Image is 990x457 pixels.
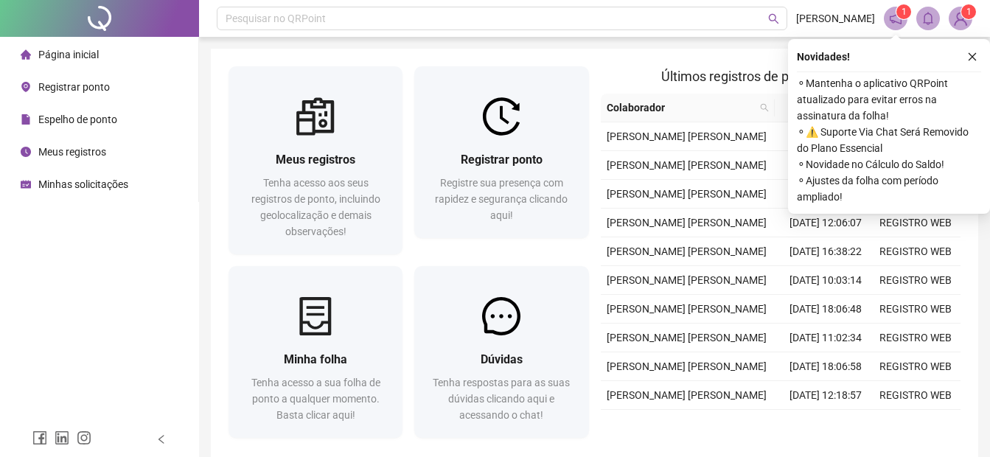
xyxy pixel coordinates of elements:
[38,178,128,190] span: Minhas solicitações
[889,12,902,25] span: notification
[921,12,935,25] span: bell
[871,352,961,381] td: REGISTRO WEB
[757,97,772,119] span: search
[251,377,380,421] span: Tenha acesso a sua folha de ponto a qualquer momento. Basta clicar aqui!
[768,13,779,24] span: search
[38,114,117,125] span: Espelho de ponto
[781,352,871,381] td: [DATE] 18:06:58
[871,295,961,324] td: REGISTRO WEB
[896,4,911,19] sup: 1
[481,352,523,366] span: Dúvidas
[21,114,31,125] span: file
[871,324,961,352] td: REGISTRO WEB
[229,266,402,438] a: Minha folhaTenha acesso a sua folha de ponto a qualquer momento. Basta clicar aqui!
[871,410,961,439] td: REGISTRO WEB
[781,410,871,439] td: [DATE] 18:06:07
[21,82,31,92] span: environment
[781,324,871,352] td: [DATE] 11:02:34
[781,237,871,266] td: [DATE] 16:38:22
[607,274,767,286] span: [PERSON_NAME] [PERSON_NAME]
[607,332,767,343] span: [PERSON_NAME] [PERSON_NAME]
[21,49,31,60] span: home
[797,75,981,124] span: ⚬ Mantenha o aplicativo QRPoint atualizado para evitar erros na assinatura da folha!
[871,237,961,266] td: REGISTRO WEB
[55,430,69,445] span: linkedin
[760,103,769,112] span: search
[961,4,976,19] sup: Atualize o seu contato no menu Meus Dados
[902,7,907,17] span: 1
[796,10,875,27] span: [PERSON_NAME]
[781,100,844,116] span: Data/Hora
[38,146,106,158] span: Meus registros
[781,180,871,209] td: [DATE] 18:21:57
[966,7,972,17] span: 1
[461,153,543,167] span: Registrar ponto
[77,430,91,445] span: instagram
[607,130,767,142] span: [PERSON_NAME] [PERSON_NAME]
[781,266,871,295] td: [DATE] 10:03:14
[21,179,31,189] span: schedule
[967,52,977,62] span: close
[607,389,767,401] span: [PERSON_NAME] [PERSON_NAME]
[607,188,767,200] span: [PERSON_NAME] [PERSON_NAME]
[607,303,767,315] span: [PERSON_NAME] [PERSON_NAME]
[414,266,588,438] a: DúvidasTenha respostas para as suas dúvidas clicando aqui e acessando o chat!
[871,209,961,237] td: REGISTRO WEB
[871,266,961,295] td: REGISTRO WEB
[433,377,570,421] span: Tenha respostas para as suas dúvidas clicando aqui e acessando o chat!
[435,177,568,221] span: Registre sua presença com rapidez e segurança clicando aqui!
[797,49,850,65] span: Novidades !
[781,381,871,410] td: [DATE] 12:18:57
[284,352,347,366] span: Minha folha
[38,49,99,60] span: Página inicial
[607,360,767,372] span: [PERSON_NAME] [PERSON_NAME]
[797,172,981,205] span: ⚬ Ajustes da folha com período ampliado!
[229,66,402,254] a: Meus registrosTenha acesso aos seus registros de ponto, incluindo geolocalização e demais observa...
[797,156,981,172] span: ⚬ Novidade no Cálculo do Saldo!
[32,430,47,445] span: facebook
[607,159,767,171] span: [PERSON_NAME] [PERSON_NAME]
[781,151,871,180] td: [DATE] 10:09:18
[781,209,871,237] td: [DATE] 12:06:07
[156,434,167,444] span: left
[661,69,899,84] span: Últimos registros de ponto sincronizados
[781,122,871,151] td: [DATE] 16:50:03
[251,177,380,237] span: Tenha acesso aos seus registros de ponto, incluindo geolocalização e demais observações!
[781,295,871,324] td: [DATE] 18:06:48
[607,100,755,116] span: Colaborador
[607,217,767,228] span: [PERSON_NAME] [PERSON_NAME]
[949,7,972,29] img: 90024
[414,66,588,238] a: Registrar pontoRegistre sua presença com rapidez e segurança clicando aqui!
[871,381,961,410] td: REGISTRO WEB
[276,153,355,167] span: Meus registros
[38,81,110,93] span: Registrar ponto
[21,147,31,157] span: clock-circle
[775,94,862,122] th: Data/Hora
[607,245,767,257] span: [PERSON_NAME] [PERSON_NAME]
[797,124,981,156] span: ⚬ ⚠️ Suporte Via Chat Será Removido do Plano Essencial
